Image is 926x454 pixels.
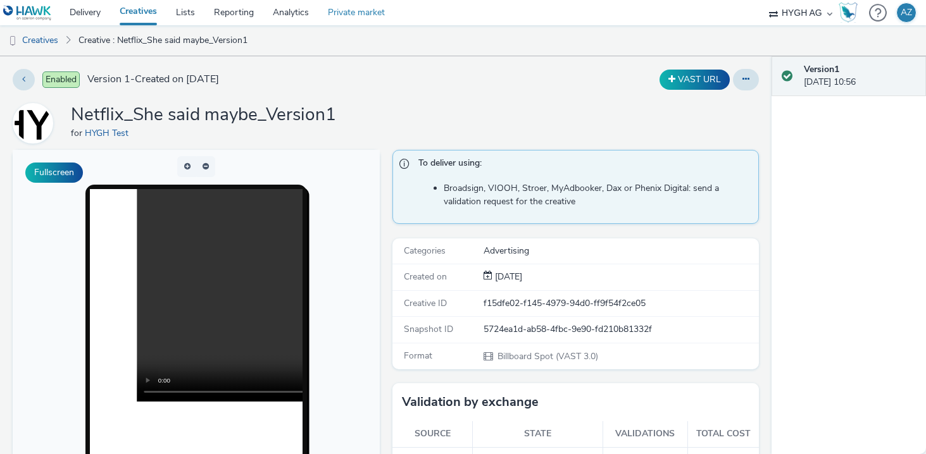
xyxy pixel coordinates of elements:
[404,245,446,257] span: Categories
[804,63,839,75] strong: Version 1
[404,350,432,362] span: Format
[484,245,758,257] div: Advertising
[25,163,83,183] button: Fullscreen
[392,421,473,447] th: Source
[603,421,687,447] th: Validations
[492,271,522,283] div: Creation 20 September 2025, 10:56
[404,271,447,283] span: Created on
[71,103,336,127] h1: Netflix_She said maybe_Version1
[484,297,758,310] div: f15dfe02-f145-4979-94d0-ff9f54f2ce05
[72,25,254,56] a: Creative : Netflix_She said maybe_Version1
[85,127,134,139] a: HYGH Test
[404,323,453,335] span: Snapshot ID
[15,105,51,142] img: HYGH Test
[71,127,85,139] span: for
[660,70,730,90] button: VAST URL
[402,393,539,412] h3: Validation by exchange
[6,35,19,47] img: dooh
[473,421,603,447] th: State
[42,71,80,88] span: Enabled
[444,182,753,208] li: Broadsign, VIOOH, Stroer, MyAdbooker, Dax or Phenix Digital: send a validation request for the cr...
[404,297,447,309] span: Creative ID
[87,72,219,87] span: Version 1 - Created on [DATE]
[496,350,598,362] span: Billboard Spot (VAST 3.0)
[687,421,759,447] th: Total cost
[839,3,858,23] img: Hawk Academy
[3,5,52,21] img: undefined Logo
[804,63,916,89] div: [DATE] 10:56
[492,271,522,283] span: [DATE]
[484,323,758,336] div: 5724ea1d-ab58-4fbc-9e90-fd210b81332f
[839,3,863,23] a: Hawk Academy
[901,3,912,22] div: AZ
[656,70,733,90] div: Duplicate the creative as a VAST URL
[13,117,58,129] a: HYGH Test
[418,157,746,173] span: To deliver using:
